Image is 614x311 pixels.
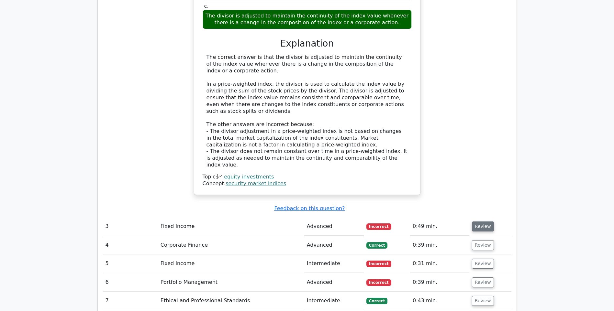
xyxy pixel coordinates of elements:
[226,180,286,187] a: security market indices
[158,254,304,273] td: Fixed Income
[103,236,158,254] td: 4
[103,217,158,236] td: 3
[304,254,364,273] td: Intermediate
[204,3,209,9] span: c.
[366,279,391,286] span: Incorrect
[366,261,391,267] span: Incorrect
[366,298,387,304] span: Correct
[158,292,304,310] td: Ethical and Professional Standards
[472,277,494,287] button: Review
[410,236,469,254] td: 0:39 min.
[203,174,412,180] div: Topic:
[207,38,408,49] h3: Explanation
[410,217,469,236] td: 0:49 min.
[410,254,469,273] td: 0:31 min.
[207,54,408,168] div: The correct answer is that the divisor is adjusted to maintain the continuity of the index value ...
[472,259,494,269] button: Review
[158,236,304,254] td: Corporate Finance
[274,205,345,211] a: Feedback on this question?
[472,240,494,250] button: Review
[304,217,364,236] td: Advanced
[304,292,364,310] td: Intermediate
[304,273,364,292] td: Advanced
[410,292,469,310] td: 0:43 min.
[224,174,274,180] a: equity investments
[103,254,158,273] td: 5
[304,236,364,254] td: Advanced
[158,273,304,292] td: Portfolio Management
[366,223,391,230] span: Incorrect
[203,180,412,187] div: Concept:
[366,242,387,249] span: Correct
[158,217,304,236] td: Fixed Income
[203,10,412,29] div: The divisor is adjusted to maintain the continuity of the index value whenever there is a change ...
[410,273,469,292] td: 0:39 min.
[103,273,158,292] td: 6
[103,292,158,310] td: 7
[472,296,494,306] button: Review
[472,221,494,231] button: Review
